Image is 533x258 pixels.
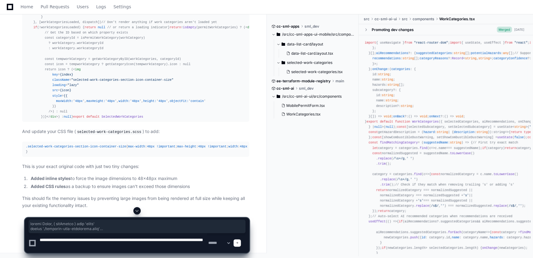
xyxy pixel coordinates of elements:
span: string [387,83,399,87]
span: string [401,104,412,107]
span: width [228,145,238,148]
span: const [369,130,378,134]
span: className [52,78,69,82]
strong: Added inline styles [31,176,71,181]
span: () => [408,114,418,118]
span: void [420,114,427,118]
span: !important [156,145,175,148]
button: WorkCategories.tsx [279,110,351,119]
span: return [376,188,387,192]
span: null [98,25,105,29]
span: => [493,130,508,134]
div: { : ; : ; : ; : ; -fit: contain ; } [26,144,245,154]
span: "react" [514,41,527,45]
span: null [64,115,71,119]
span: 48px [75,99,83,103]
span: string [476,130,488,134]
span: 48px [198,145,206,148]
span: false [514,135,524,139]
span: // or return a loading indicator [107,25,168,29]
p: This is your exact original code with just two tiny changes: [22,163,249,170]
span: const [372,135,382,139]
span: WorkCategories [412,119,438,123]
span: categoryConfidence [493,57,527,60]
svg: Directory [276,93,280,100]
span: string [403,57,414,60]
span: /s$/ [431,204,439,207]
span: if [33,25,37,29]
span: name [439,146,446,150]
span: < = = = = = ' ', ' ', ' ', ' ', ' ' }} /> [26,68,206,113]
span: find [420,146,427,150]
button: MobilePermitForm.tsx [279,101,351,110]
span: string [386,99,397,102]
span: ( ) => [365,67,416,118]
span: WorkCategories.tsx [439,17,475,21]
span: cc-sml-ai [276,86,294,91]
span: sml_dev [304,24,319,29]
span: suggestedName [423,141,448,144]
span: WorkCategories.tsx [286,112,321,117]
span: const [369,141,378,144]
span: SelectedWorkCategories [102,115,143,119]
li: as a backup to ensure images can't exceed those dimensions [29,183,249,190]
span: Merged [497,27,512,33]
span: const [372,151,382,155]
span: const [431,172,441,176]
span: hazard [423,130,435,134]
span: void [384,114,391,118]
span: return [511,130,522,134]
button: /src/cc-sml-apps-ui-mobile/src/components [272,29,354,39]
span: ee-terraform-module-registry [276,79,331,84]
span: if [482,146,486,150]
span: string [478,57,490,60]
span: export [73,115,84,119]
span: key [52,73,58,76]
span: /s$/ [509,204,516,207]
span: "" [529,125,533,129]
span: sml_dev [299,86,314,91]
span: '' [518,204,522,207]
span: replace [382,178,395,181]
span: import [450,41,461,45]
span: </ > [47,115,58,119]
code: selected-work-categories.scss [76,129,143,135]
span: data-list-card.layout.tsx [291,51,333,56]
span: onChange [372,67,387,71]
button: /src/cc-sml-ai-ui/src/components [272,92,354,101]
span: ' ' [410,178,416,181]
span: "selected-work-categories-section-icon-container-size" [71,78,174,82]
span: default [380,119,393,123]
span: () => [444,114,454,118]
span: null [386,125,393,129]
span: !important [208,145,227,148]
span: cc-sml-apps [276,24,300,29]
span: ' ' [406,156,412,160]
span: c [423,172,425,176]
span: '' [441,204,444,207]
span: string [514,125,526,129]
span: Logs [96,5,106,9]
span: src [402,17,407,21]
span: let [372,146,378,150]
span: {index} [60,73,73,76]
div: [DATE] [514,27,524,32]
span: replace [416,204,429,207]
li: to force the image dimensions to 48x48px maximum [29,175,249,182]
span: Users [77,5,89,9]
span: /\s+/g [397,178,408,181]
span: max-height [177,145,196,148]
span: string [382,77,393,81]
span: maxHeight: [86,99,105,103]
span: selected-work-categories [287,60,332,65]
span: maxWidth: [56,99,73,103]
span: 48px [158,99,166,103]
span: /src/cc-sml-ai-ui/src/components [282,94,342,99]
span: default [86,115,100,119]
span: string [465,57,476,60]
span: /\s+/g [393,156,405,160]
span: from [405,41,412,45]
span: selected-work-categories.tsx [291,69,343,74]
span: Home [21,5,33,9]
svg: Directory [281,59,285,66]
